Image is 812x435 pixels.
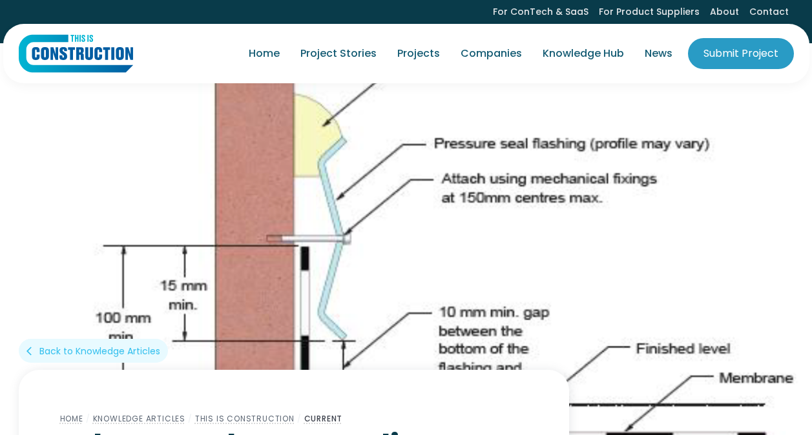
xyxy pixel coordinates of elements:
[185,411,195,427] div: /
[532,35,634,72] a: Knowledge Hub
[19,34,133,73] a: home
[19,34,133,73] img: This Is Construction Logo
[387,35,450,72] a: Projects
[238,35,290,72] a: Home
[39,345,160,358] div: Back to Knowledge Articles
[93,413,185,424] a: Knowledge Articles
[83,411,93,427] div: /
[703,46,778,61] div: Submit Project
[634,35,683,72] a: News
[19,339,168,363] a: arrow_back_iosBack to Knowledge Articles
[26,345,37,358] div: arrow_back_ios
[290,35,387,72] a: Project Stories
[195,413,295,424] a: This Is Construction
[295,411,304,427] div: /
[450,35,532,72] a: Companies
[304,413,343,424] a: Current
[688,38,794,69] a: Submit Project
[60,413,83,424] a: Home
